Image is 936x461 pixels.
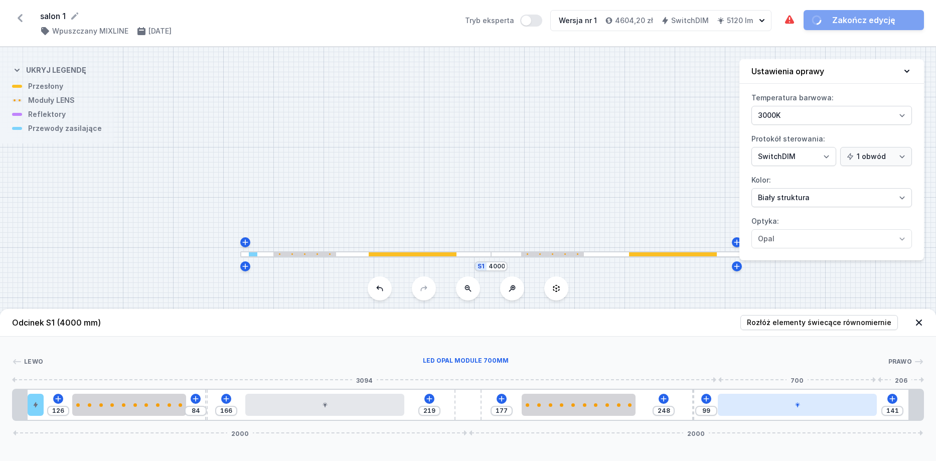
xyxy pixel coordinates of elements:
label: Optyka: [751,213,912,248]
input: Wymiar [mm] [50,407,66,415]
input: Wymiar [mm] [494,407,510,415]
label: Protokół sterowania: [751,131,912,166]
div: LED opal module 700mm [718,394,877,416]
div: LED opal module 700mm [245,394,404,416]
div: Wersja nr 1 [559,16,597,26]
input: Wymiar [mm] [698,407,714,415]
select: Protokół sterowania: [840,147,912,166]
span: Lewo [24,358,43,366]
form: salon 1 [40,10,453,22]
h4: Ustawienia oprawy [751,65,824,77]
select: Protokół sterowania: [751,147,836,166]
h4: Wpuszczany MIXLINE [52,26,128,36]
button: Tryb eksperta [520,15,542,27]
select: Kolor: [751,188,912,207]
input: Wymiar [mm] [656,407,672,415]
label: Temperatura barwowa: [751,90,912,125]
span: 2000 [683,430,709,436]
input: Wymiar [mm] [421,407,437,415]
div: LENS module 500mm 54° [522,394,636,416]
div: LED opal module 700mm [43,357,888,367]
h4: SwitchDIM [671,16,709,26]
input: Wymiar [mm] [489,262,505,270]
label: Kolor: [751,172,912,207]
div: LENS module 500mm 54° [72,394,186,416]
button: Dodaj element [221,394,231,404]
h4: Ukryj legendę [26,65,86,75]
span: (4000 mm) [57,318,101,328]
button: Ustawienia oprawy [739,59,924,84]
span: Rozłóż elementy świecące równomiernie [747,318,891,328]
input: Wymiar [mm] [188,407,204,415]
input: Wymiar [mm] [218,407,234,415]
span: 206 [891,377,911,383]
span: Prawo [888,358,912,366]
button: Dodaj element [887,394,897,404]
button: Edytuj nazwę projektu [70,11,80,21]
button: Ukryj legendę [12,57,86,81]
button: Dodaj element [497,394,507,404]
span: 3094 [352,377,377,383]
input: Wymiar [mm] [884,407,900,415]
h4: 5120 lm [727,16,753,26]
button: Dodaj element [701,394,711,404]
h4: Odcinek S1 [12,317,101,329]
div: Hole for power supply cable [28,394,44,416]
h4: [DATE] [148,26,172,36]
span: 2000 [227,430,253,436]
button: Dodaj element [191,394,201,404]
button: Rozłóż elementy świecące równomiernie [740,315,898,330]
button: Dodaj element [424,394,434,404]
button: Dodaj element [53,394,63,404]
h4: 4604,20 zł [615,16,653,26]
select: Optyka: [751,229,912,248]
button: Wersja nr 14604,20 złSwitchDIM5120 lm [550,10,771,31]
span: 700 [787,377,808,383]
select: Temperatura barwowa: [751,106,912,125]
button: Dodaj element [659,394,669,404]
label: Tryb eksperta [465,15,542,27]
